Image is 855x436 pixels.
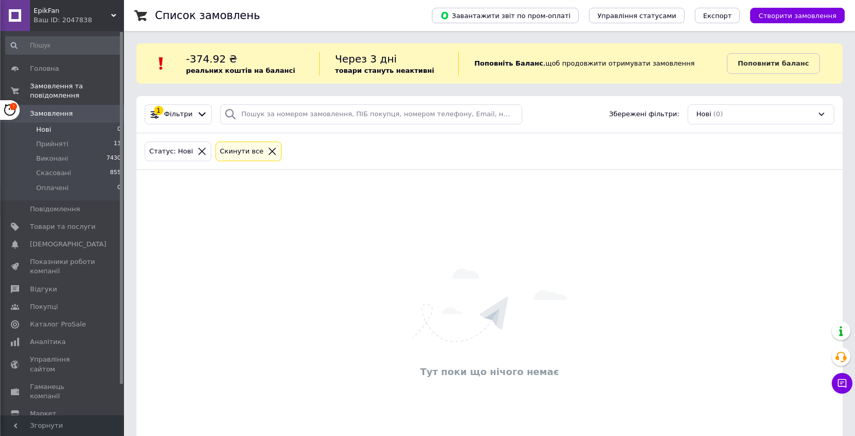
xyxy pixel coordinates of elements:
[36,168,71,178] span: Скасовані
[758,12,836,20] span: Створити замовлення
[36,183,69,193] span: Оплачені
[695,8,740,23] button: Експорт
[30,222,96,231] span: Товари та послуги
[117,125,121,134] span: 0
[589,8,685,23] button: Управління статусами
[335,53,397,65] span: Через 3 дні
[30,409,56,418] span: Маркет
[696,110,711,119] span: Нові
[30,302,58,312] span: Покупці
[30,109,73,118] span: Замовлення
[738,59,809,67] b: Поповнити баланс
[30,82,124,100] span: Замовлення та повідомлення
[186,67,296,74] b: реальних коштів на балансі
[30,257,96,276] span: Показники роботи компанії
[30,205,80,214] span: Повідомлення
[117,183,121,193] span: 0
[30,337,66,347] span: Аналітика
[727,53,820,74] a: Поповнити баланс
[155,9,260,22] h1: Список замовлень
[220,104,522,124] input: Пошук за номером замовлення, ПІБ покупця, номером телефону, Email, номером накладної
[106,154,121,163] span: 7430
[142,365,837,378] div: Тут поки що нічого немає
[110,168,121,178] span: 855
[432,8,579,23] button: Завантажити звіт по пром-оплаті
[34,15,124,25] div: Ваш ID: 2047838
[154,106,163,115] div: 1
[218,146,266,157] div: Cкинути все
[5,36,122,55] input: Пошук
[750,8,845,23] button: Створити замовлення
[153,56,169,71] img: :exclamation:
[114,139,121,149] span: 13
[458,52,727,75] div: , щоб продовжити отримувати замовлення
[474,59,543,67] b: Поповніть Баланс
[34,6,111,15] span: EpikFan
[36,139,68,149] span: Прийняті
[440,11,570,20] span: Завантажити звіт по пром-оплаті
[609,110,679,119] span: Збережені фільтри:
[335,67,434,74] b: товари стануть неактивні
[30,382,96,401] span: Гаманець компанії
[713,110,723,118] span: (0)
[147,146,195,157] div: Статус: Нові
[30,64,59,73] span: Головна
[36,154,68,163] span: Виконані
[597,12,676,20] span: Управління статусами
[703,12,732,20] span: Експорт
[186,53,237,65] span: -374.92 ₴
[832,373,852,394] button: Чат з покупцем
[740,11,845,19] a: Створити замовлення
[36,125,51,134] span: Нові
[164,110,193,119] span: Фільтри
[30,285,57,294] span: Відгуки
[30,240,106,249] span: [DEMOGRAPHIC_DATA]
[30,355,96,373] span: Управління сайтом
[30,320,86,329] span: Каталог ProSale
